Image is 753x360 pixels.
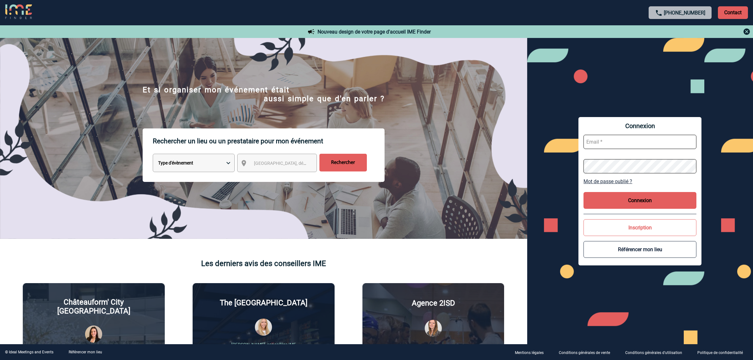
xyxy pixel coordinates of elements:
[583,192,696,209] button: Connexion
[625,351,682,355] p: Conditions générales d'utilisation
[583,122,696,130] span: Connexion
[620,349,692,355] a: Conditions générales d'utilisation
[231,342,296,347] p: [PERSON_NAME], conseillère IME
[254,161,342,166] span: [GEOGRAPHIC_DATA], département, région...
[583,241,696,258] button: Référencer mon lieu
[692,349,753,355] a: Politique de confidentialité
[319,154,367,171] input: Rechercher
[515,351,544,355] p: Mentions légales
[655,9,663,17] img: call-24-px.png
[664,10,705,16] a: [PHONE_NUMBER]
[718,6,748,19] p: Contact
[153,128,385,154] p: Rechercher un lieu ou un prestataire pour mon événement
[554,349,620,355] a: Conditions générales de vente
[583,178,696,184] a: Mot de passe oublié ?
[583,219,696,236] button: Inscription
[510,349,554,355] a: Mentions légales
[697,351,743,355] p: Politique de confidentialité
[559,351,610,355] p: Conditions générales de vente
[5,350,53,354] div: © Ideal Meetings and Events
[583,135,696,149] input: Email *
[69,350,102,354] a: Référencer mon lieu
